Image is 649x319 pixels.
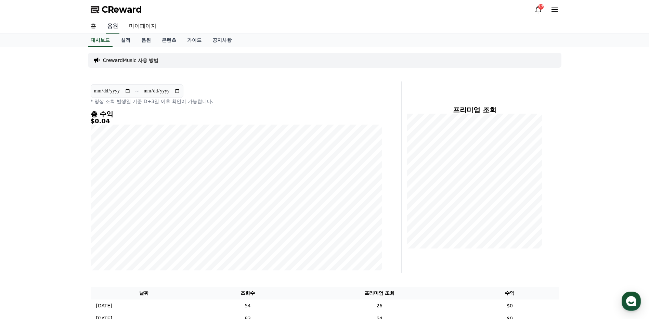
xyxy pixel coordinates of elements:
[88,217,131,234] a: 설정
[63,228,71,233] span: 대화
[2,217,45,234] a: 홈
[207,34,237,47] a: 공지사항
[96,302,112,309] p: [DATE]
[88,34,113,47] a: 대시보드
[91,110,382,118] h4: 총 수익
[198,299,298,312] td: 54
[407,106,542,114] h4: 프리미엄 조회
[91,4,142,15] a: CReward
[85,19,102,34] a: 홈
[538,4,544,10] div: 37
[103,57,159,64] a: CrewardMusic 사용 방법
[91,98,382,105] p: * 영상 조회 발생일 기준 D+3일 이후 확인이 가능합니다.
[156,34,182,47] a: 콘텐츠
[135,87,139,95] p: ~
[91,287,198,299] th: 날짜
[106,19,119,34] a: 음원
[198,287,298,299] th: 조회수
[115,34,136,47] a: 실적
[298,287,461,299] th: 프리미엄 조회
[124,19,162,34] a: 마이페이지
[461,299,559,312] td: $0
[106,227,114,233] span: 설정
[91,118,382,125] h5: $0.04
[182,34,207,47] a: 가이드
[22,227,26,233] span: 홈
[534,5,542,14] a: 37
[136,34,156,47] a: 음원
[45,217,88,234] a: 대화
[298,299,461,312] td: 26
[102,4,142,15] span: CReward
[461,287,559,299] th: 수익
